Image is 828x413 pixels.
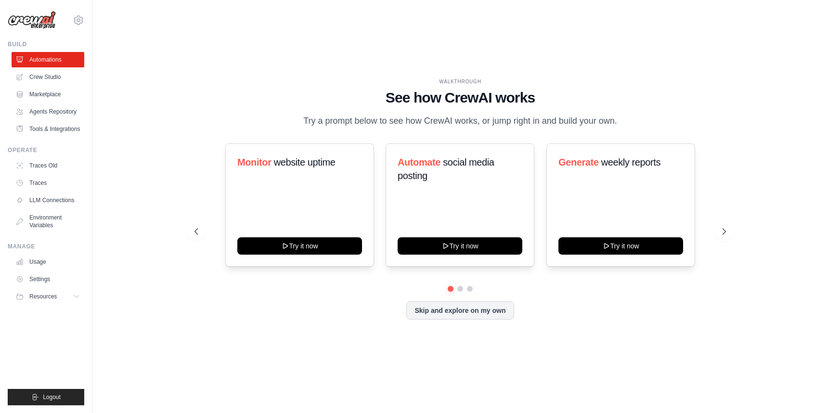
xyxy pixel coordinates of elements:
a: Automations [12,52,84,67]
button: Resources [12,289,84,304]
button: Try it now [558,237,683,255]
a: Traces Old [12,158,84,173]
a: Environment Variables [12,210,84,233]
span: weekly reports [601,157,660,168]
a: Marketplace [12,87,84,102]
a: Agents Repository [12,104,84,119]
div: Manage [8,243,84,250]
button: Try it now [398,237,522,255]
h1: See how CrewAI works [194,89,726,106]
img: Logo [8,11,56,29]
div: WALKTHROUGH [194,78,726,85]
a: Traces [12,175,84,191]
div: Operate [8,146,84,154]
div: Build [8,40,84,48]
a: LLM Connections [12,193,84,208]
span: website uptime [274,157,336,168]
a: Settings [12,271,84,287]
p: Try a prompt below to see how CrewAI works, or jump right in and build your own. [298,114,622,128]
span: Resources [29,293,57,300]
a: Tools & Integrations [12,121,84,137]
button: Logout [8,389,84,405]
span: social media posting [398,157,494,181]
a: Crew Studio [12,69,84,85]
button: Skip and explore on my own [406,301,514,320]
span: Automate [398,157,440,168]
span: Monitor [237,157,272,168]
button: Try it now [237,237,362,255]
span: Logout [43,393,61,401]
a: Usage [12,254,84,270]
span: Generate [558,157,599,168]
